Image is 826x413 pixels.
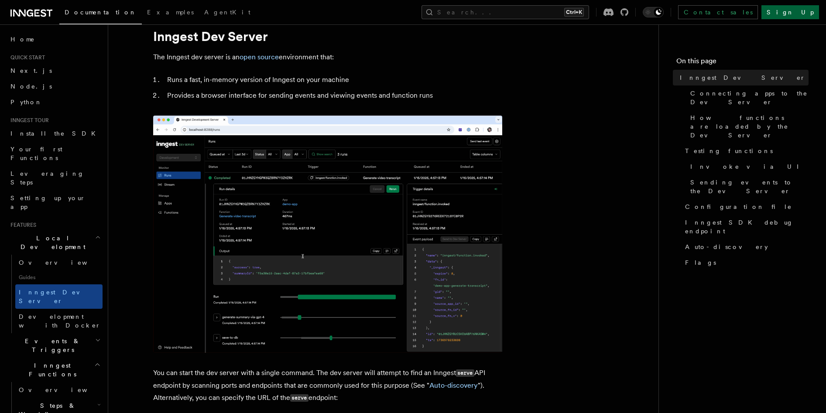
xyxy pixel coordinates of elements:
span: Testing functions [685,147,773,155]
span: Node.js [10,83,52,90]
a: Documentation [59,3,142,24]
span: Home [10,35,35,44]
a: Next.js [7,63,103,79]
li: Provides a browser interface for sending events and viewing events and function runs [165,89,502,102]
a: Configuration file [682,199,809,215]
a: Examples [142,3,199,24]
span: Connecting apps to the Dev Server [690,89,809,106]
span: Sending events to the Dev Server [690,178,809,195]
span: Auto-discovery [685,242,768,251]
span: Quick start [7,54,45,61]
a: Flags [682,255,809,270]
h1: Inngest Dev Server [153,28,502,44]
span: Invoke via UI [690,162,806,171]
span: Events & Triggers [7,337,95,354]
a: AgentKit [199,3,256,24]
span: Development with Docker [19,313,101,329]
span: Local Development [7,234,95,251]
a: Home [7,31,103,47]
button: Search...Ctrl+K [422,5,589,19]
button: Local Development [7,230,103,255]
p: You can start the dev server with a single command. The dev server will attempt to find an Innges... [153,367,502,404]
a: Auto-discovery [429,381,478,389]
a: Auto-discovery [682,239,809,255]
span: Install the SDK [10,130,101,137]
a: Install the SDK [7,126,103,141]
span: Inngest Dev Server [680,73,805,82]
a: Inngest Dev Server [15,284,103,309]
a: Connecting apps to the Dev Server [687,85,809,110]
span: Overview [19,386,109,393]
span: How functions are loaded by the Dev Server [690,113,809,140]
a: Development with Docker [15,309,103,333]
span: Your first Functions [10,146,62,161]
a: Contact sales [678,5,758,19]
a: How functions are loaded by the Dev Server [687,110,809,143]
span: Inngest tour [7,117,49,124]
span: Python [10,99,42,106]
a: Inngest SDK debug endpoint [682,215,809,239]
span: AgentKit [204,9,250,16]
span: Documentation [65,9,137,16]
a: Sending events to the Dev Server [687,174,809,199]
a: Python [7,94,103,110]
a: Overview [15,255,103,270]
button: Toggle dark mode [643,7,664,17]
span: Overview [19,259,109,266]
span: Inngest Dev Server [19,289,93,304]
a: Sign Up [761,5,819,19]
span: Setting up your app [10,195,86,210]
button: Events & Triggers [7,333,103,358]
img: Dev Server Demo [153,116,502,353]
span: Leveraging Steps [10,170,84,186]
span: Guides [15,270,103,284]
a: Setting up your app [7,190,103,215]
span: Configuration file [685,202,792,211]
span: Inngest Functions [7,361,94,379]
button: Inngest Functions [7,358,103,382]
span: Examples [147,9,194,16]
kbd: Ctrl+K [564,8,584,17]
a: open source [240,53,279,61]
a: Overview [15,382,103,398]
li: Runs a fast, in-memory version of Inngest on your machine [165,74,502,86]
code: serve [290,394,308,402]
span: Flags [685,258,716,267]
a: Node.js [7,79,103,94]
span: Features [7,222,36,229]
div: Local Development [7,255,103,333]
a: Invoke via UI [687,159,809,174]
p: The Inngest dev server is an environment that: [153,51,502,63]
span: Next.js [10,67,52,74]
span: Inngest SDK debug endpoint [685,218,809,236]
a: Your first Functions [7,141,103,166]
a: Leveraging Steps [7,166,103,190]
code: serve [456,369,474,377]
a: Inngest Dev Server [676,70,809,85]
h4: On this page [676,56,809,70]
a: Testing functions [682,143,809,159]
